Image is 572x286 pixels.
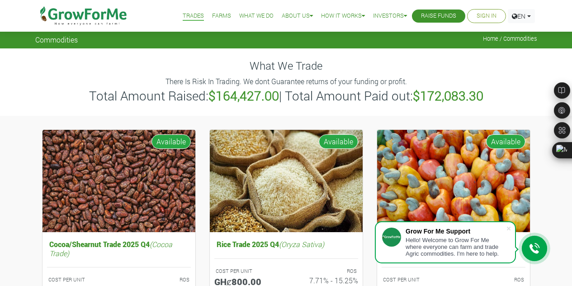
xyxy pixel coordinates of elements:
[508,9,535,23] a: EN
[294,267,357,275] p: ROS
[35,35,78,44] span: Commodities
[49,239,172,257] i: (Cocoa Trade)
[406,228,506,235] div: Grow For Me Support
[212,11,231,21] a: Farms
[35,59,537,72] h4: What We Trade
[37,76,536,87] p: There Is Risk In Trading. We dont Guarantee returns of your funding or profit.
[477,11,496,21] a: Sign In
[239,11,274,21] a: What We Do
[214,238,358,251] h5: Rice Trade 2025 Q4
[37,88,536,104] h3: Total Amount Raised: | Total Amount Paid out:
[183,11,204,21] a: Trades
[406,237,506,257] div: Hello! Welcome to Grow For Me where everyone can farm and trade Agric commodities. I'm here to help.
[373,11,407,21] a: Investors
[293,276,358,285] h6: 7.71% - 15.25%
[413,87,483,104] b: $172,083.30
[483,35,537,42] span: Home / Commodities
[47,238,191,259] h5: Cocoa/Shearnut Trade 2025 Q4
[208,87,279,104] b: $164,427.00
[383,276,445,284] p: COST PER UNIT
[279,239,324,249] i: (Oryza Sativa)
[377,130,530,233] img: growforme image
[282,11,313,21] a: About Us
[216,267,278,275] p: COST PER UNIT
[43,130,195,233] img: growforme image
[462,276,524,284] p: ROS
[127,276,189,284] p: ROS
[486,134,525,149] span: Available
[319,134,358,149] span: Available
[48,276,111,284] p: COST PER UNIT
[151,134,191,149] span: Available
[210,130,363,233] img: growforme image
[321,11,365,21] a: How it Works
[421,11,456,21] a: Raise Funds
